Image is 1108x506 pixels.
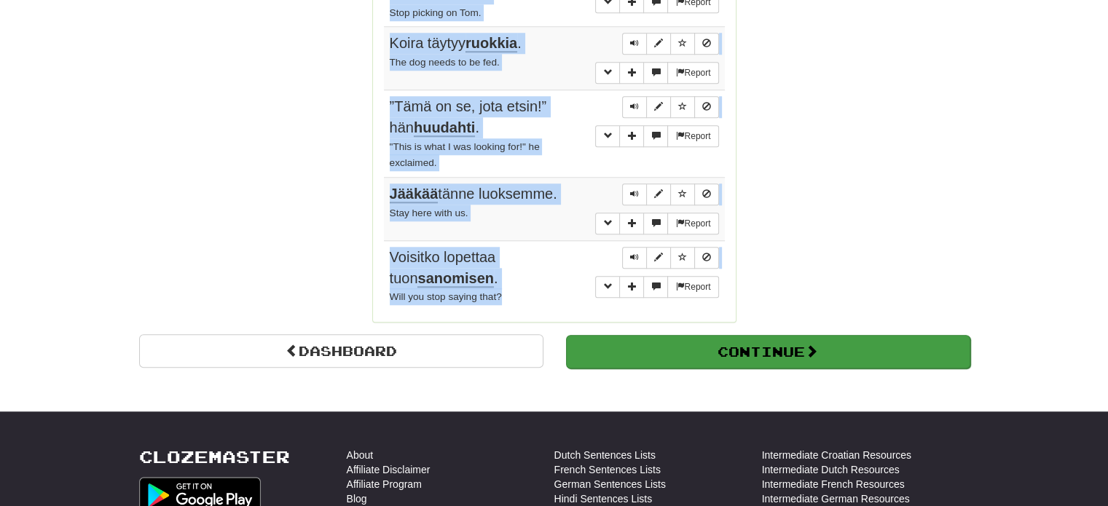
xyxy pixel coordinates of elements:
button: Add sentence to collection [619,125,644,147]
button: Play sentence audio [622,247,647,269]
div: Sentence controls [622,183,719,205]
small: The dog needs to be fed. [390,57,500,68]
button: Edit sentence [646,96,671,118]
a: Intermediate French Resources [762,477,905,491]
small: Will you stop saying that? [390,291,502,302]
a: Dutch Sentences Lists [554,448,656,462]
button: Toggle favorite [670,33,695,55]
div: More sentence controls [595,276,718,298]
div: More sentence controls [595,213,718,234]
button: Toggle ignore [694,183,719,205]
button: Play sentence audio [622,183,647,205]
a: French Sentences Lists [554,462,661,477]
a: Intermediate Dutch Resources [762,462,900,477]
div: Sentence controls [622,33,719,55]
a: Clozemaster [139,448,290,466]
span: Koira täytyy . [390,35,522,52]
span: ”Tämä on se, jota etsin!” hän . [390,98,547,137]
u: huudahti [414,119,475,137]
button: Toggle ignore [694,33,719,55]
div: More sentence controls [595,125,718,147]
button: Toggle grammar [595,125,620,147]
a: About [347,448,374,462]
a: Intermediate Croatian Resources [762,448,911,462]
small: Stay here with us. [390,207,468,218]
div: More sentence controls [595,62,718,84]
button: Toggle favorite [670,183,695,205]
button: Continue [566,335,970,368]
button: Toggle grammar [595,276,620,298]
u: Jääkää [390,186,439,203]
a: Blog [347,491,367,506]
button: Add sentence to collection [619,62,644,84]
a: Hindi Sentences Lists [554,491,653,506]
button: Report [667,62,718,84]
button: Report [667,213,718,234]
button: Report [667,276,718,298]
button: Toggle favorite [670,96,695,118]
a: Affiliate Program [347,477,422,491]
a: Dashboard [139,334,543,368]
button: Play sentence audio [622,33,647,55]
button: Toggle grammar [595,213,620,234]
a: Affiliate Disclaimer [347,462,431,477]
u: sanomisen [417,270,493,288]
a: German Sentences Lists [554,477,666,491]
button: Toggle grammar [595,62,620,84]
button: Report [667,125,718,147]
u: ruokkia [465,35,517,52]
button: Edit sentence [646,33,671,55]
button: Edit sentence [646,183,671,205]
button: Play sentence audio [622,96,647,118]
div: Sentence controls [622,247,719,269]
a: Intermediate German Resources [762,491,910,506]
small: Stop picking on Tom. [390,7,482,18]
button: Toggle ignore [694,247,719,269]
span: tänne luoksemme. [390,186,557,203]
small: "This is what I was looking for!" he exclaimed. [390,141,540,169]
span: Voisitko lopettaa tuon . [390,249,498,288]
div: Sentence controls [622,96,719,118]
button: Add sentence to collection [619,213,644,234]
button: Add sentence to collection [619,276,644,298]
button: Toggle favorite [670,247,695,269]
button: Toggle ignore [694,96,719,118]
button: Edit sentence [646,247,671,269]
